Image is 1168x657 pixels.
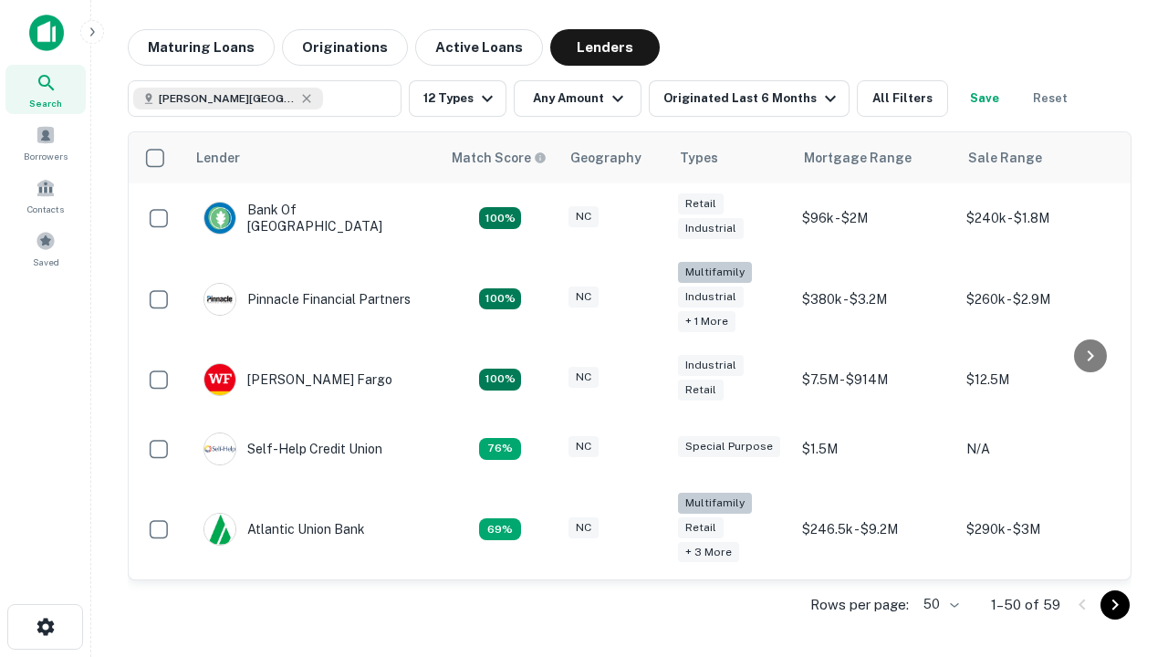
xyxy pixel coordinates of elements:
td: N/A [957,414,1121,484]
div: [PERSON_NAME] Fargo [203,363,392,396]
p: Rows per page: [810,594,909,616]
a: Saved [5,224,86,273]
button: Lenders [550,29,660,66]
span: [PERSON_NAME][GEOGRAPHIC_DATA], [GEOGRAPHIC_DATA] [159,90,296,107]
div: 50 [916,591,962,618]
td: $246.5k - $9.2M [793,484,957,576]
div: NC [568,287,599,308]
div: Geography [570,147,641,169]
button: All Filters [857,80,948,117]
div: Industrial [678,218,744,239]
button: Reset [1021,80,1079,117]
span: Saved [33,255,59,269]
div: Originated Last 6 Months [663,88,841,109]
td: $1.5M [793,414,957,484]
div: Sale Range [968,147,1042,169]
td: $96k - $2M [793,183,957,253]
div: Lender [196,147,240,169]
img: picture [204,203,235,234]
div: Retail [678,193,724,214]
img: capitalize-icon.png [29,15,64,51]
img: picture [204,364,235,395]
th: Sale Range [957,132,1121,183]
div: Industrial [678,287,744,308]
img: picture [204,284,235,315]
div: Retail [678,517,724,538]
button: Save your search to get updates of matches that match your search criteria. [955,80,1014,117]
div: NC [568,206,599,227]
th: Types [669,132,793,183]
button: Any Amount [514,80,641,117]
div: Matching Properties: 11, hasApolloMatch: undefined [479,438,521,460]
div: NC [568,436,599,457]
div: + 1 more [678,311,735,332]
div: Matching Properties: 10, hasApolloMatch: undefined [479,518,521,540]
div: Matching Properties: 15, hasApolloMatch: undefined [479,369,521,391]
td: $240k - $1.8M [957,183,1121,253]
td: $290k - $3M [957,484,1121,576]
div: Retail [678,380,724,401]
button: Originations [282,29,408,66]
div: Industrial [678,355,744,376]
button: 12 Types [409,80,506,117]
a: Search [5,65,86,114]
button: Maturing Loans [128,29,275,66]
iframe: Chat Widget [1077,453,1168,540]
span: Borrowers [24,149,68,163]
td: $12.5M [957,345,1121,414]
div: Bank Of [GEOGRAPHIC_DATA] [203,202,422,235]
div: Multifamily [678,493,752,514]
button: Go to next page [1100,590,1130,620]
div: Self-help Credit Union [203,433,382,465]
th: Geography [559,132,669,183]
div: Pinnacle Financial Partners [203,283,411,316]
td: $260k - $2.9M [957,253,1121,345]
div: Atlantic Union Bank [203,513,365,546]
th: Lender [185,132,441,183]
div: Types [680,147,718,169]
div: NC [568,367,599,388]
img: picture [204,514,235,545]
div: Mortgage Range [804,147,912,169]
th: Mortgage Range [793,132,957,183]
div: Multifamily [678,262,752,283]
button: Originated Last 6 Months [649,80,850,117]
button: Active Loans [415,29,543,66]
div: NC [568,517,599,538]
td: $380k - $3.2M [793,253,957,345]
th: Capitalize uses an advanced AI algorithm to match your search with the best lender. The match sco... [441,132,559,183]
a: Contacts [5,171,86,220]
span: Search [29,96,62,110]
p: 1–50 of 59 [991,594,1060,616]
div: Special Purpose [678,436,780,457]
div: + 3 more [678,542,739,563]
div: Matching Properties: 15, hasApolloMatch: undefined [479,207,521,229]
h6: Match Score [452,148,543,168]
div: Matching Properties: 26, hasApolloMatch: undefined [479,288,521,310]
a: Borrowers [5,118,86,167]
span: Contacts [27,202,64,216]
div: Capitalize uses an advanced AI algorithm to match your search with the best lender. The match sco... [452,148,547,168]
td: $7.5M - $914M [793,345,957,414]
img: picture [204,433,235,464]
